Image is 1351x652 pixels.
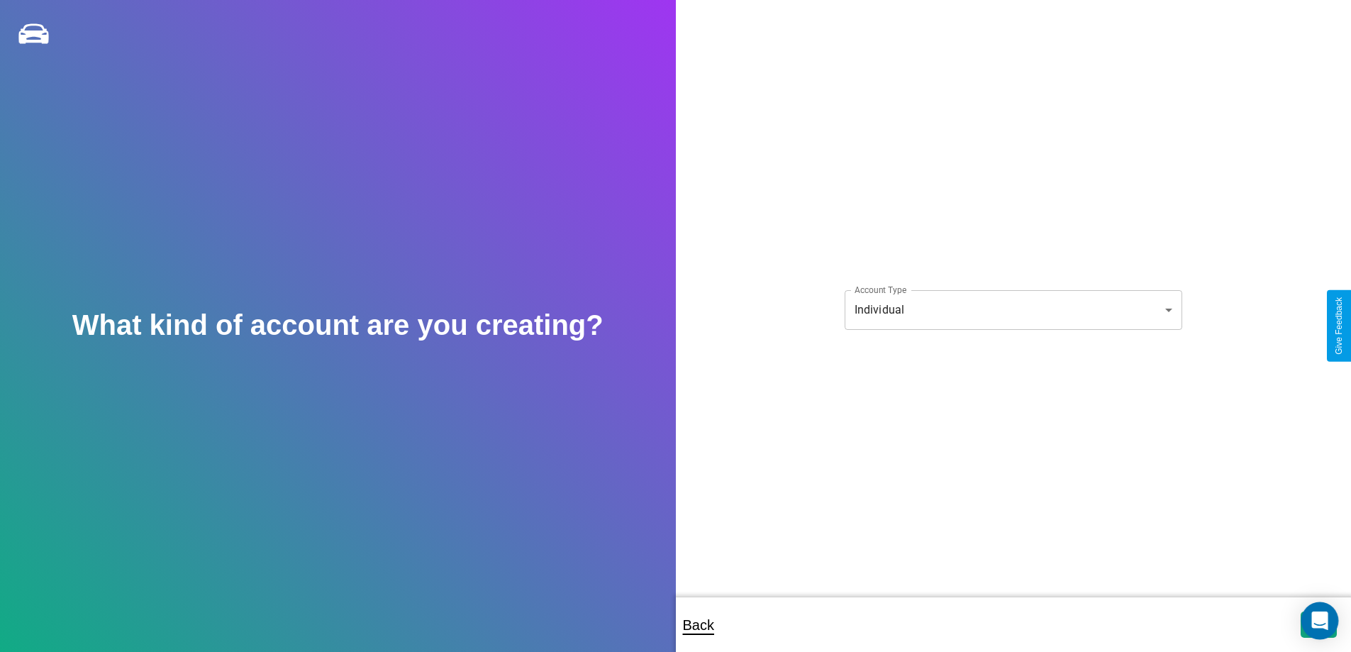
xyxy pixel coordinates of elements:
div: Open Intercom Messenger [1301,602,1339,640]
p: Back [683,612,714,638]
div: Give Feedback [1334,297,1344,355]
div: Individual [845,290,1182,330]
h2: What kind of account are you creating? [72,309,604,341]
label: Account Type [855,284,906,296]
